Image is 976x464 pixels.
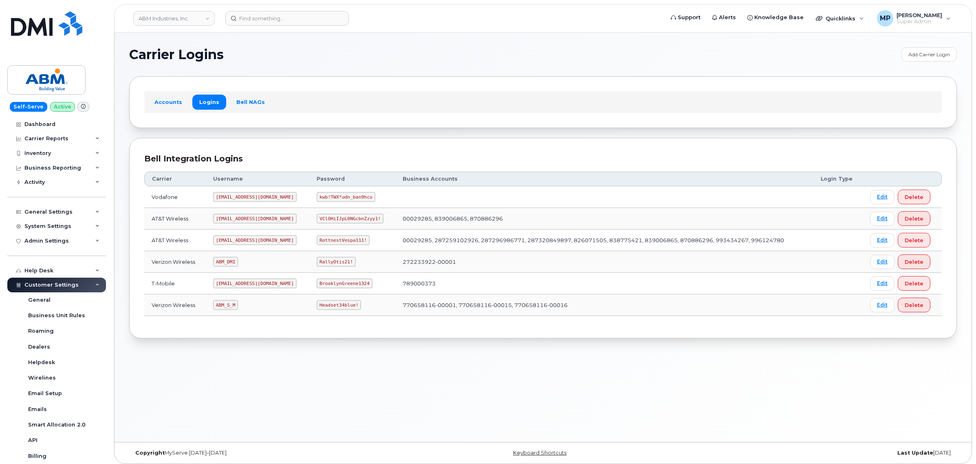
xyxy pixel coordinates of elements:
[870,212,894,226] a: Edit
[144,294,206,316] td: Verizon Wireless
[905,193,923,201] span: Delete
[395,294,813,316] td: 770658116-00001, 770658116-00015, 770658116-00016
[813,172,862,186] th: Login Type
[395,208,813,230] td: 00029285, 839006865, 870886296
[213,214,297,223] code: [EMAIL_ADDRESS][DOMAIN_NAME]
[129,450,405,456] div: MyServe [DATE]–[DATE]
[898,276,930,291] button: Delete
[898,298,930,312] button: Delete
[681,450,957,456] div: [DATE]
[317,278,372,288] code: BrooklynGreene1324
[898,233,930,247] button: Delete
[898,254,930,269] button: Delete
[395,172,813,186] th: Business Accounts
[870,255,894,269] a: Edit
[905,301,923,309] span: Delete
[213,235,297,245] code: [EMAIL_ADDRESS][DOMAIN_NAME]
[870,233,894,247] a: Edit
[905,258,923,266] span: Delete
[905,280,923,287] span: Delete
[317,214,383,223] code: VClOHiIJpL0NGcbnZzyy1!
[395,230,813,251] td: 00029285, 287259102926, 287296986771, 287320849897, 826071505, 838775421, 839006865, 870886296, 9...
[905,215,923,223] span: Delete
[144,186,206,208] td: Vodafone
[213,192,297,202] code: [EMAIL_ADDRESS][DOMAIN_NAME]
[395,273,813,294] td: 789000373
[144,251,206,273] td: Verizon Wireless
[144,230,206,251] td: AT&T Wireless
[901,47,957,62] a: Add Carrier Login
[213,278,297,288] code: [EMAIL_ADDRESS][DOMAIN_NAME]
[870,190,894,204] a: Edit
[317,257,355,267] code: RallyOtis21!
[870,276,894,291] a: Edit
[317,300,361,310] code: Headset34blue!
[206,172,309,186] th: Username
[148,95,189,109] a: Accounts
[513,450,566,456] a: Keyboard Shortcuts
[144,172,206,186] th: Carrier
[213,300,238,310] code: ABM_S_M
[229,95,272,109] a: Bell NAGs
[897,450,933,456] strong: Last Update
[309,172,395,186] th: Password
[395,251,813,273] td: 272233922-00001
[870,298,894,312] a: Edit
[905,236,923,244] span: Delete
[144,273,206,294] td: T-Mobile
[144,153,942,165] div: Bell Integration Logins
[898,211,930,226] button: Delete
[144,208,206,230] td: AT&T Wireless
[317,192,375,202] code: kwb!TWX*udn_ban9hcu
[898,190,930,204] button: Delete
[129,49,224,61] span: Carrier Logins
[135,450,165,456] strong: Copyright
[213,257,238,267] code: ABM_DMI
[317,235,370,245] code: RottnestVespa111!
[192,95,226,109] a: Logins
